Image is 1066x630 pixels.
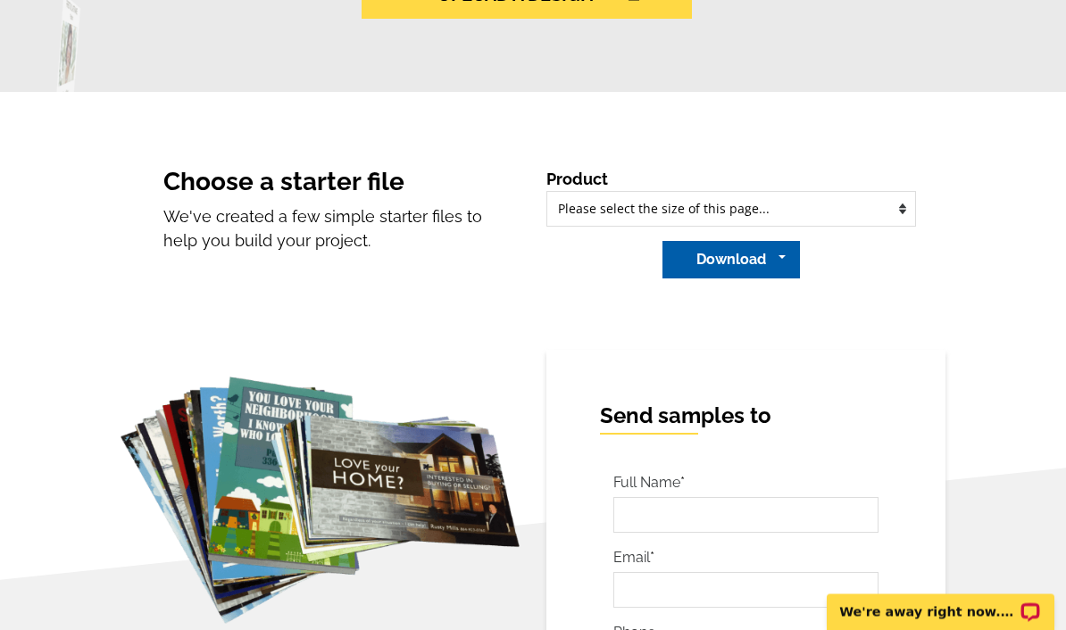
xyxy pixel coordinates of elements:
[546,168,916,192] p: Product
[815,574,1066,630] iframe: LiveChat chat widget
[163,168,520,198] h3: Choose a starter file
[613,573,879,609] input: Email
[613,548,650,569] label: Email
[163,205,520,253] p: We've created a few simple starter files to help you build your project.
[613,498,879,534] input: First Name
[121,377,520,625] img: free-sample-new.png
[600,404,892,430] h4: Send samples to
[662,242,800,279] button: Download
[613,473,680,494] label: Full Name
